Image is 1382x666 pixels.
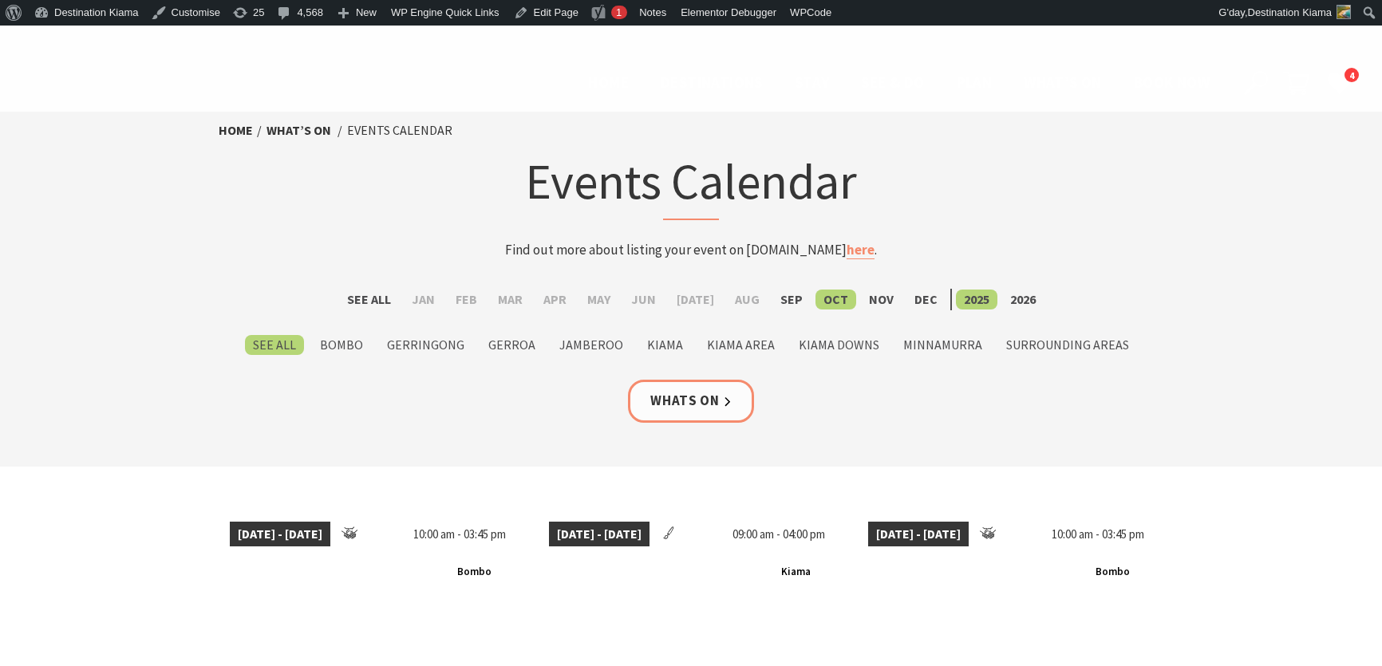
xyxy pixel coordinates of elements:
[379,335,472,355] label: Gerringong
[795,73,830,92] span: Stay
[1044,522,1152,547] span: 10:00 am - 03:45 pm
[549,522,650,547] span: [DATE] - [DATE]
[245,335,304,355] label: See All
[861,73,924,92] span: See & Do
[775,562,817,582] span: Kiama
[815,290,856,309] label: Oct
[861,290,902,309] label: Nov
[1327,70,1351,94] a: 4
[725,522,833,547] span: 09:00 am - 04:00 pm
[906,290,946,309] label: Dec
[1089,562,1136,582] span: Bombo
[480,335,543,355] label: Gerroa
[727,290,768,309] label: Aug
[868,522,969,547] span: [DATE] - [DATE]
[405,522,514,547] span: 10:00 am - 03:45 pm
[639,335,691,355] label: Kiama
[847,241,875,259] a: here
[572,70,1226,97] nav: Main Menu
[895,335,990,355] label: Minnamurra
[998,335,1137,355] label: Surrounding Areas
[1337,5,1351,19] img: Untitled-design-1-150x150.jpg
[956,290,997,309] label: 2025
[448,290,485,309] label: Feb
[772,290,811,309] label: Sep
[616,6,622,18] span: 1
[661,73,763,92] span: Destinations
[404,290,443,309] label: Jan
[957,73,993,92] span: Plan
[312,335,371,355] label: Bombo
[1344,68,1359,83] span: 4
[1248,6,1333,18] span: Destination Kiama
[699,335,783,355] label: Kiama Area
[551,335,631,355] label: Jamberoo
[378,239,1004,261] p: Find out more about listing your event on [DOMAIN_NAME] .
[579,290,618,309] label: May
[1002,290,1044,309] label: 2026
[791,335,887,355] label: Kiama Downs
[490,290,531,309] label: Mar
[339,290,399,309] label: See All
[669,290,722,309] label: [DATE]
[451,562,498,582] span: Bombo
[1024,73,1102,92] span: What’s On
[1134,73,1210,92] span: Book now
[628,380,754,422] a: Whats On
[535,290,575,309] label: Apr
[230,522,330,547] span: [DATE] - [DATE]
[623,290,664,309] label: Jun
[588,73,629,92] span: Home
[378,149,1004,220] h1: Events Calendar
